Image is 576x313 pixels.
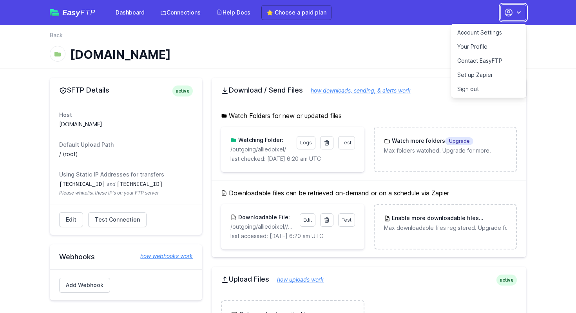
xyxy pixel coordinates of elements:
p: /outgoing/alliedpixel//aquinas_20250905.csv [230,223,295,231]
h3: Enable more downloadable files [390,214,507,222]
a: Back [50,31,63,39]
a: Your Profile [451,40,526,54]
a: Help Docs [212,5,255,20]
span: active [496,275,517,286]
span: Test [342,217,351,223]
a: EasyFTP [50,9,95,16]
dd: [DOMAIN_NAME] [59,120,193,128]
a: Dashboard [111,5,149,20]
span: FTP [80,8,95,17]
p: last checked: [DATE] 6:20 am UTC [230,155,355,163]
span: active [172,86,193,96]
code: [TECHNICAL_ID] [59,181,105,187]
h2: SFTP Details [59,86,193,95]
span: Upgrade [445,137,473,145]
dd: / (root) [59,150,193,158]
h5: Watch Folders for new or updated files [221,111,517,120]
span: Upgrade [479,215,507,222]
dt: Using Static IP Addresses for transfers [59,171,193,178]
h3: Watching Folder: [237,136,283,144]
a: Logs [297,136,315,149]
nav: Breadcrumb [50,31,526,44]
dt: Host [59,111,193,119]
h3: Downloadable File: [237,213,290,221]
img: easyftp_logo.png [50,9,59,16]
a: Enable more downloadable filesUpgrade Max downloadable files registered. Upgrade for more. [375,205,516,241]
a: how webhooks work [132,252,193,260]
a: Test [338,136,355,149]
a: how uploads work [269,276,324,283]
a: Set up Zapier [451,68,526,82]
p: Max downloadable files registered. Upgrade for more. [384,224,507,232]
a: Edit [300,213,315,227]
h1: [DOMAIN_NAME] [70,47,470,62]
h5: Downloadable files can be retrieved on-demand or on a schedule via Zapier [221,188,517,198]
span: Please whitelist these IP's on your FTP server [59,190,193,196]
code: [TECHNICAL_ID] [117,181,163,187]
a: how downloads, sending, & alerts work [303,87,411,94]
dt: Default Upload Path [59,141,193,149]
h2: Download / Send Files [221,86,517,95]
span: Test [342,140,351,146]
p: Max folders watched. Upgrade for more. [384,147,507,155]
p: /outgoing/alliedpixel/ [230,146,292,153]
a: Connections [156,5,205,20]
span: Easy [62,9,95,16]
h3: Watch more folders [390,137,473,145]
a: ⭐ Choose a paid plan [261,5,331,20]
a: Test [338,213,355,227]
a: Edit [59,212,83,227]
a: Add Webhook [59,278,110,293]
h2: Webhooks [59,252,193,262]
h2: Upload Files [221,275,517,284]
a: Watch more foldersUpgrade Max folders watched. Upgrade for more. [375,127,516,164]
span: and [107,181,115,187]
a: Sign out [451,82,526,96]
a: Test Connection [88,212,147,227]
a: Account Settings [451,25,526,40]
p: last accessed: [DATE] 6:20 am UTC [230,232,355,240]
a: Contact EasyFTP [451,54,526,68]
span: Test Connection [95,216,140,224]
